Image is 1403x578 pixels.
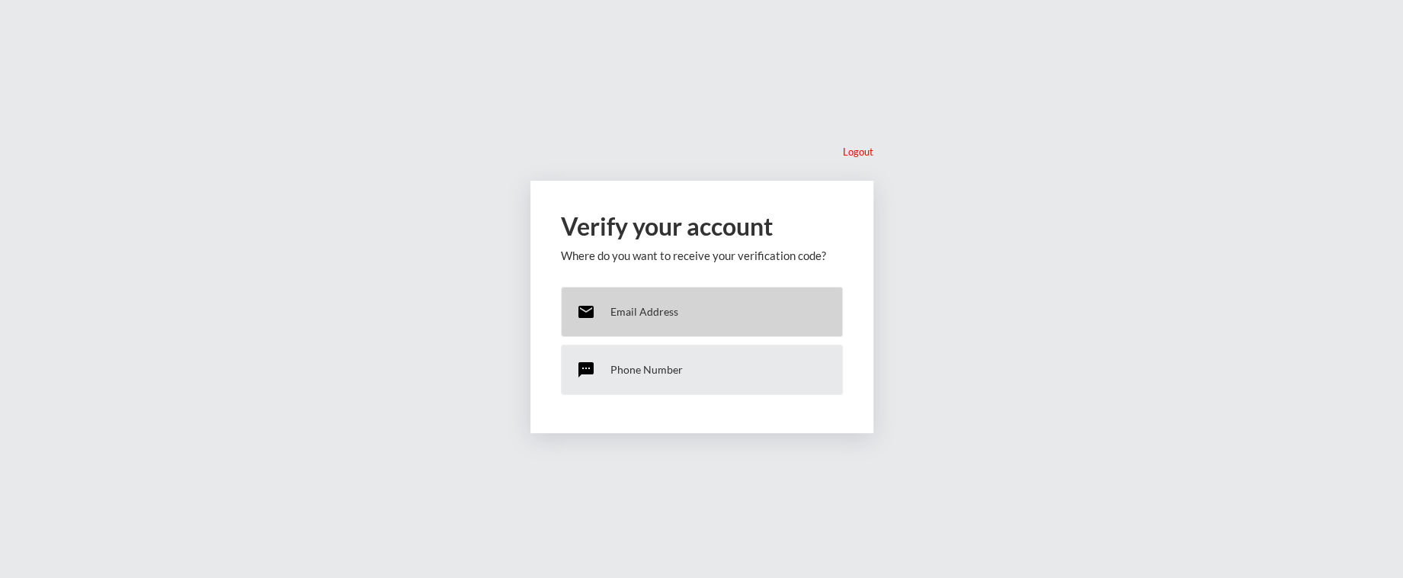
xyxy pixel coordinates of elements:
[561,211,843,241] h2: Verify your account
[610,363,683,376] p: Phone Number
[561,249,843,262] p: Where do you want to receive your verification code?
[610,305,678,318] p: Email Address
[577,361,595,379] mat-icon: sms
[843,146,873,158] p: Logout
[577,303,595,321] mat-icon: email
